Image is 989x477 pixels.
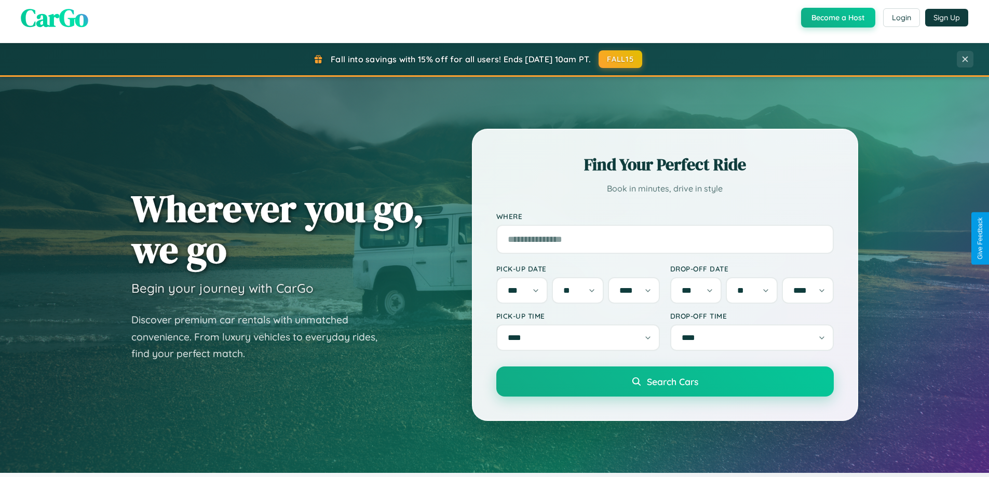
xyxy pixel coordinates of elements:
label: Where [496,212,834,221]
button: Sign Up [925,9,968,26]
h2: Find Your Perfect Ride [496,153,834,176]
label: Drop-off Date [670,264,834,273]
span: Fall into savings with 15% off for all users! Ends [DATE] 10am PT. [331,54,591,64]
span: Search Cars [647,376,698,387]
label: Pick-up Time [496,311,660,320]
button: Login [883,8,920,27]
button: FALL15 [599,50,642,68]
span: CarGo [21,1,88,35]
h1: Wherever you go, we go [131,188,424,270]
div: Give Feedback [977,217,984,260]
p: Discover premium car rentals with unmatched convenience. From luxury vehicles to everyday rides, ... [131,311,391,362]
label: Pick-up Date [496,264,660,273]
h3: Begin your journey with CarGo [131,280,314,296]
p: Book in minutes, drive in style [496,181,834,196]
button: Become a Host [801,8,875,28]
label: Drop-off Time [670,311,834,320]
button: Search Cars [496,366,834,397]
